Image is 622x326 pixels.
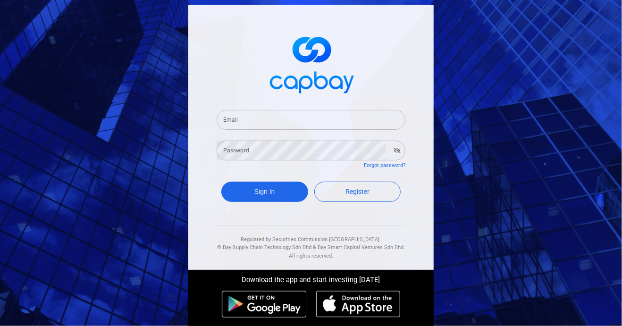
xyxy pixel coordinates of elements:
div: Regulated by Securities Commission [GEOGRAPHIC_DATA]. & All rights reserved. [217,226,405,260]
img: ios [316,291,400,318]
img: logo [264,28,358,99]
span: Bay Smart Capital Ventures Sdn Bhd. [318,244,405,251]
button: Sign In [221,182,308,202]
span: © Bay Supply Chain Technology Sdn Bhd [217,244,311,251]
div: Download the app and start investing [DATE] [181,270,441,286]
a: Forgot password? [364,162,405,168]
span: Register [345,188,370,195]
img: android [222,291,307,318]
a: Register [314,182,401,202]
